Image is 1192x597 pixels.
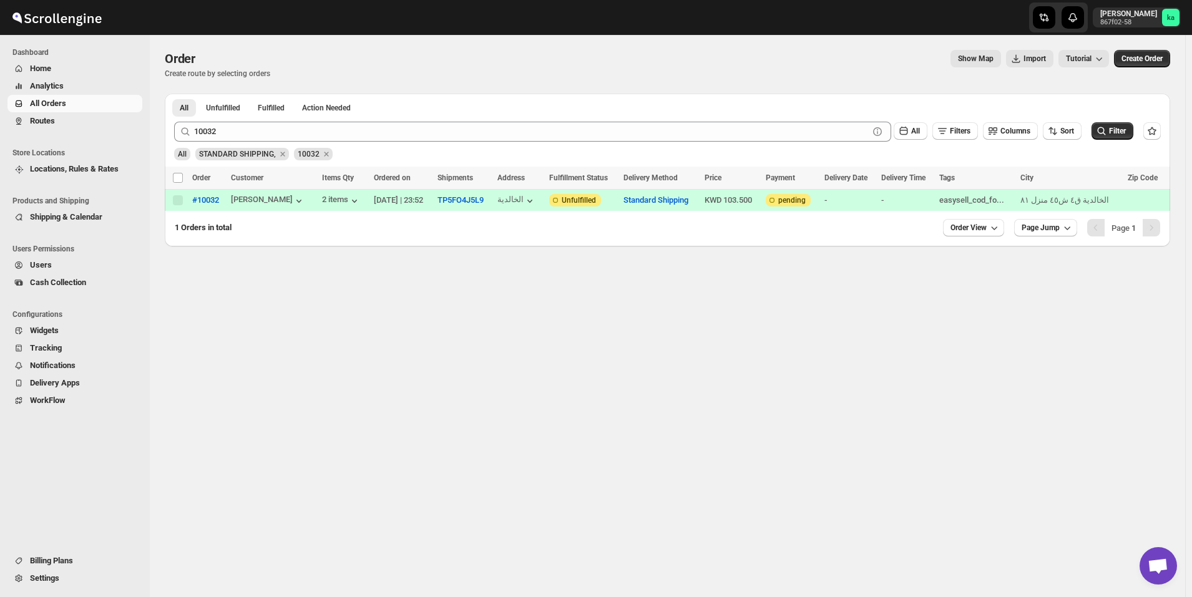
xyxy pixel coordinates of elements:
span: Page [1111,223,1136,233]
span: Columns [1000,127,1030,135]
span: Tags [939,173,955,182]
span: Shipping & Calendar [30,212,102,221]
span: Routes [30,116,55,125]
button: All Orders [7,95,142,112]
span: 10032 [298,150,320,158]
button: Order View [943,219,1004,236]
span: City [1020,173,1033,182]
button: #10032 [185,190,227,210]
button: Shipping & Calendar [7,208,142,226]
span: Order View [950,223,987,233]
button: Routes [7,112,142,130]
span: Zip Code [1128,173,1158,182]
span: Users [30,260,52,269]
span: Tutorial [1066,54,1092,63]
div: KWD 103.500 [705,194,759,206]
button: All [894,122,927,140]
button: User menu [1093,7,1181,27]
button: Create custom order [1114,50,1170,67]
button: Home [7,60,142,77]
button: Fulfilled [250,99,292,117]
span: Analytics [30,81,64,90]
span: Show Map [958,54,994,64]
span: Items Qty [322,173,354,182]
span: Billing Plans [30,556,73,565]
span: 1 Orders in total [175,223,232,232]
button: WorkFlow [7,392,142,409]
button: Tracking [7,339,142,357]
span: pending [778,195,806,205]
span: WorkFlow [30,396,66,405]
button: Widgets [7,322,142,339]
button: All [172,99,196,117]
img: ScrollEngine [10,2,104,33]
span: STANDARD SHIPPING, [199,150,276,158]
span: Delivery Apps [30,378,80,387]
button: Remove 10032 [321,148,332,160]
div: - [881,194,932,206]
text: ka [1167,14,1175,22]
button: [PERSON_NAME] [231,195,305,207]
button: 2 items [322,195,361,207]
div: الخالدية [497,195,524,204]
span: Widgets [30,326,59,335]
span: Unfulfilled [562,195,596,205]
button: Notifications [7,357,142,374]
span: khaled alrashidi [1162,9,1180,26]
button: Users [7,256,142,274]
span: Delivery Time [881,173,926,182]
input: Press enter after typing | Search Eg.#10032 [194,122,869,142]
span: Locations, Rules & Rates [30,164,119,173]
span: Import [1023,54,1046,64]
span: All [180,103,188,113]
span: Cash Collection [30,278,86,287]
span: All [911,127,920,135]
span: Users Permissions [12,244,144,254]
button: TP5FO4J5L9 [437,195,484,205]
span: Unfulfilled [206,103,240,113]
button: Sort [1043,122,1082,140]
button: Cash Collection [7,274,142,291]
span: All [178,150,187,158]
span: Filter [1109,127,1126,135]
span: Customer [231,173,263,182]
button: Remove [277,148,288,160]
button: الخالدية [497,195,536,207]
p: 867f02-58 [1100,19,1157,26]
button: Settings [7,570,142,587]
span: Dashboard [12,47,144,57]
p: [PERSON_NAME] [1100,9,1157,19]
button: Tutorial [1058,50,1109,67]
button: ActionNeeded [295,99,358,117]
span: Home [30,64,51,73]
button: Standard Shipping [623,195,688,205]
span: Fulfillment Status [549,173,608,182]
div: - [824,194,874,206]
span: Payment [766,173,795,182]
div: الخالدية ق٤ ش٤٥ منزل ٨١ [1020,194,1120,206]
span: Store Locations [12,148,144,158]
span: Delivery Method [623,173,678,182]
span: Configurations [12,309,144,319]
span: Tracking [30,343,62,352]
span: Page Jump [1022,223,1060,233]
span: Price [705,173,721,182]
span: Order [192,173,210,182]
b: 1 [1131,223,1136,233]
button: Delivery Apps [7,374,142,392]
span: Products and Shipping [12,196,144,206]
span: Shipments [437,173,473,182]
span: Order [165,51,195,66]
span: Sort [1060,127,1074,135]
span: Fulfilled [258,103,285,113]
span: #10032 [192,194,219,206]
span: Address [497,173,525,182]
span: Ordered on [374,173,411,182]
span: Settings [30,573,59,583]
span: Delivery Date [824,173,867,182]
button: Map action label [950,50,1001,67]
div: easysell_cod_fo... [939,194,1013,206]
button: Filter [1092,122,1133,140]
